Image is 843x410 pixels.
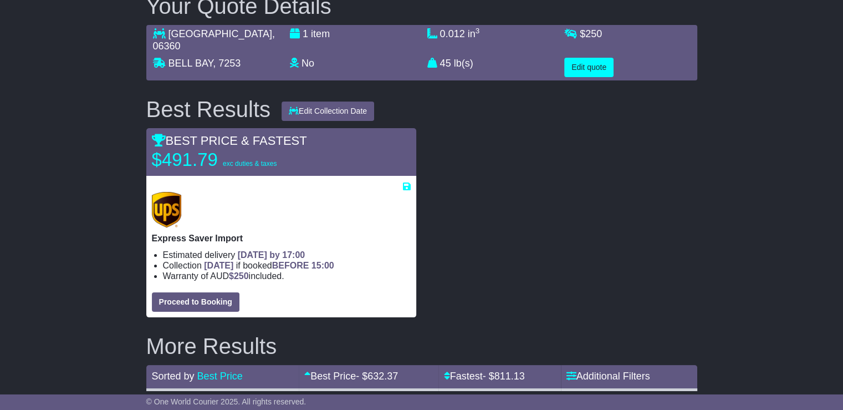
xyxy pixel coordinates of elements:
span: 250 [585,28,602,39]
span: lb(s) [454,58,473,69]
p: Express Saver Import [152,233,411,244]
span: 811.13 [494,371,525,382]
span: , 06360 [153,28,275,52]
a: Fastest- $811.13 [444,371,525,382]
span: 1 [303,28,308,39]
span: 250 [234,271,249,281]
span: - $ [483,371,525,382]
span: 15:00 [311,261,334,270]
li: Estimated delivery [163,250,411,260]
span: , 7253 [213,58,241,69]
span: BEFORE [272,261,309,270]
h2: More Results [146,334,697,358]
span: $ [229,271,249,281]
div: Best Results [141,97,277,122]
p: $491.79 [152,149,290,171]
button: Edit quote [564,58,614,77]
span: item [311,28,330,39]
span: © One World Courier 2025. All rights reserved. [146,397,306,406]
a: Best Price- $632.37 [304,371,398,382]
span: No [302,58,314,69]
span: 632.37 [367,371,398,382]
span: exc duties & taxes [223,160,277,168]
span: BELL BAY [168,58,213,69]
a: Best Price [197,371,243,382]
button: Proceed to Booking [152,292,239,312]
li: Warranty of AUD included. [163,271,411,281]
span: 45 [440,58,451,69]
span: in [468,28,480,39]
span: Sorted by [152,371,195,382]
span: if booked [204,261,334,270]
li: Collection [163,260,411,271]
span: 0.012 [440,28,465,39]
span: BEST PRICE & FASTEST [152,134,307,148]
span: - $ [356,371,398,382]
span: $ [580,28,602,39]
span: [GEOGRAPHIC_DATA] [168,28,272,39]
button: Edit Collection Date [282,102,374,121]
img: UPS (new): Express Saver Import [152,192,182,227]
a: Additional Filters [566,371,650,382]
span: [DATE] by 17:00 [238,250,305,260]
span: [DATE] [204,261,233,270]
sup: 3 [476,27,480,35]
